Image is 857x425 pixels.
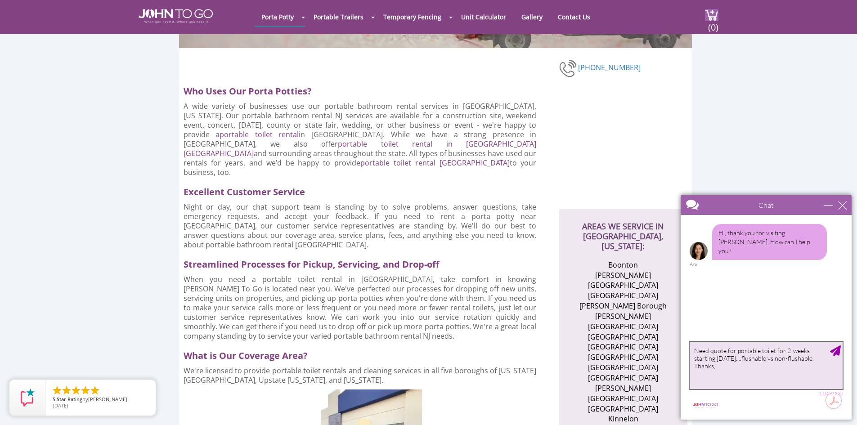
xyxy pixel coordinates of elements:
img: Review Rating [18,389,36,407]
span: Star Rating [57,396,82,403]
li:  [90,385,100,396]
span: [DATE] [53,402,68,409]
li: [GEOGRAPHIC_DATA] [579,362,667,373]
a: [PHONE_NUMBER] [578,62,641,72]
p: Night or day, our chat support team is standing by to solve problems, answer questions, take emer... [184,202,537,250]
span: [PERSON_NAME] [88,396,127,403]
li:  [61,385,72,396]
span: 5 [53,396,55,403]
h2: Streamlined Processes for Pickup, Servicing, and Drop-off [184,254,544,270]
a: Portable Trailers [307,8,370,26]
li: Boonton [579,260,667,270]
li: [PERSON_NAME][GEOGRAPHIC_DATA] [579,383,667,404]
li: [GEOGRAPHIC_DATA] [579,404,667,414]
iframe: Live Chat Box [675,189,857,425]
a: Porta Potty [255,8,301,26]
a: portable toilet rental [GEOGRAPHIC_DATA] [360,158,509,168]
li: [GEOGRAPHIC_DATA] [579,352,667,362]
h2: Excellent Customer Service [184,182,544,198]
a: portable toilet rental in [GEOGRAPHIC_DATA] [GEOGRAPHIC_DATA] [184,139,537,158]
img: cart a [705,9,718,21]
p: We're licensed to provide portable toilet rentals and cleaning services in all five boroughs of [... [184,366,537,385]
img: JOHN to go [139,9,213,23]
li:  [52,385,63,396]
p: A wide variety of businesses use our portable bathroom rental services in [GEOGRAPHIC_DATA], [US_... [184,102,537,177]
li: [PERSON_NAME] [579,270,667,281]
li: [GEOGRAPHIC_DATA] [579,280,667,291]
img: phone-number [559,58,578,78]
li: [PERSON_NAME][GEOGRAPHIC_DATA] [579,311,667,332]
h2: AREAS WE SERVICE IN [GEOGRAPHIC_DATA], [US_STATE]: [568,209,678,251]
li: Kinnelon [579,414,667,424]
li: [PERSON_NAME] Borough [579,301,667,311]
a: portable toilet rental [220,130,299,139]
li: [GEOGRAPHIC_DATA] [579,332,667,342]
a: Gallery [515,8,549,26]
span: by [53,397,148,403]
h2: Who Uses Our Porta Potties? [184,81,544,97]
h2: What is Our Coverage Area? [184,345,544,362]
span: (0) [708,14,718,33]
p: When you need a portable toilet rental in [GEOGRAPHIC_DATA], take comfort in knowing [PERSON_NAME... [184,275,537,341]
li: [GEOGRAPHIC_DATA] [579,342,667,352]
a: Unit Calculator [454,8,513,26]
a: Temporary Fencing [377,8,448,26]
li:  [80,385,91,396]
li:  [71,385,81,396]
a: Contact Us [551,8,597,26]
li: [GEOGRAPHIC_DATA] [579,373,667,383]
li: [GEOGRAPHIC_DATA] [579,291,667,301]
